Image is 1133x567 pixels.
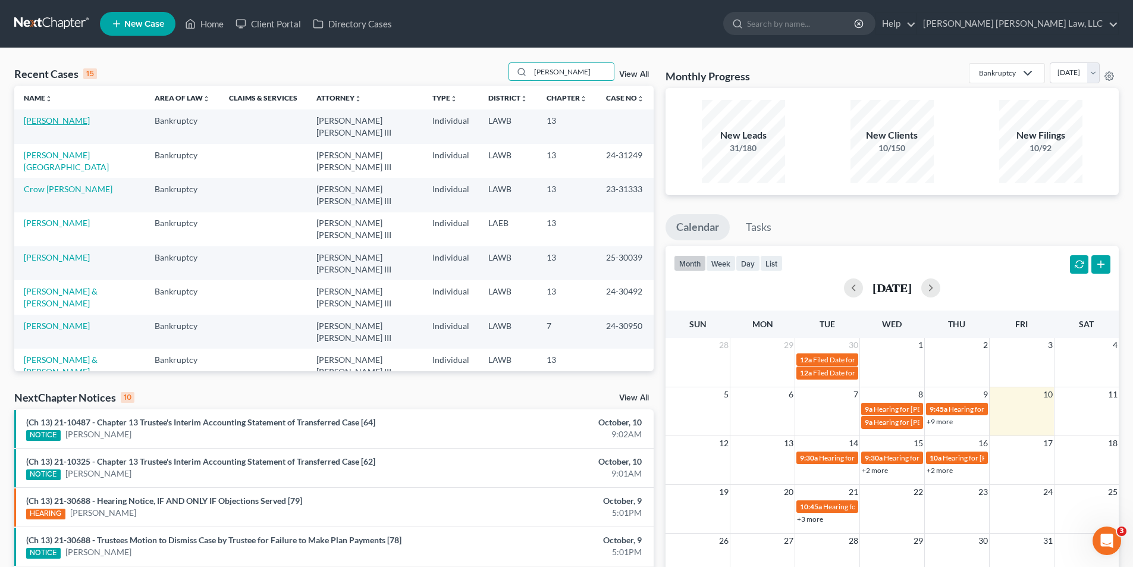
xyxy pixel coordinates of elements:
div: 9:01AM [444,468,642,480]
span: 23 [977,485,989,499]
span: 27 [783,534,795,548]
span: 29 [783,338,795,352]
span: 29 [912,534,924,548]
span: New Case [124,20,164,29]
a: Attorneyunfold_more [316,93,362,102]
div: NOTICE [26,430,61,441]
span: 3 [1117,527,1126,536]
div: New Clients [850,129,934,142]
span: Wed [882,319,902,329]
span: 26 [718,534,730,548]
td: [PERSON_NAME] [PERSON_NAME] III [307,246,423,280]
div: New Filings [999,129,1082,142]
td: 13 [537,212,597,246]
input: Search by name... [747,12,856,35]
a: [PERSON_NAME] & [PERSON_NAME] [24,286,98,308]
i: unfold_more [450,95,457,102]
a: (Ch 13) 21-10325 - Chapter 13 Trustee's Interim Accounting Statement of Transferred Case [62] [26,456,375,466]
td: [PERSON_NAME] [PERSON_NAME] III [307,315,423,349]
td: Individual [423,280,479,314]
a: View All [619,394,649,402]
td: 25-30039 [597,246,654,280]
a: [PERSON_NAME] [65,428,131,440]
div: 10 [121,392,134,403]
span: 10a [930,453,941,462]
a: [PERSON_NAME] [65,546,131,558]
span: 30 [977,534,989,548]
span: 28 [848,534,859,548]
span: Hearing for [PERSON_NAME] [823,502,916,511]
td: 13 [537,246,597,280]
td: 24-31249 [597,144,654,178]
a: Crow [PERSON_NAME] [24,184,112,194]
td: Bankruptcy [145,212,219,246]
span: 18 [1107,436,1119,450]
td: Bankruptcy [145,280,219,314]
a: [PERSON_NAME] [65,468,131,480]
a: Case Nounfold_more [606,93,644,102]
a: (Ch 13) 21-30688 - Trustees Motion to Dismiss Case by Trustee for Failure to Make Plan Payments [78] [26,535,401,545]
span: 2 [982,338,989,352]
td: Individual [423,212,479,246]
a: (Ch 13) 21-30688 - Hearing Notice, IF AND ONLY IF Objections Served [79] [26,496,302,506]
span: 16 [977,436,989,450]
h3: Monthly Progress [666,69,750,83]
div: 10/92 [999,142,1082,154]
td: 13 [537,280,597,314]
button: list [760,255,783,271]
span: 7 [852,387,859,402]
span: Sun [689,319,707,329]
div: October, 9 [444,534,642,546]
a: [PERSON_NAME] [24,252,90,262]
a: Client Portal [230,13,307,35]
td: 24-30950 [597,315,654,349]
i: unfold_more [637,95,644,102]
span: 9a [865,405,872,413]
td: LAWB [479,315,537,349]
span: Thu [948,319,965,329]
span: Hearing for [US_STATE] Safety Association of Timbermen - Self I [819,453,1015,462]
span: 13 [783,436,795,450]
td: Individual [423,109,479,143]
span: 24 [1042,485,1054,499]
span: 9:45a [930,405,947,413]
td: [PERSON_NAME] [PERSON_NAME] III [307,212,423,246]
a: Typeunfold_more [432,93,457,102]
iframe: Intercom live chat [1093,527,1121,555]
a: Chapterunfold_more [547,93,587,102]
span: 15 [912,436,924,450]
td: [PERSON_NAME] [PERSON_NAME] III [307,280,423,314]
span: 9a [865,418,872,427]
div: 5:01PM [444,546,642,558]
span: 17 [1042,436,1054,450]
a: +2 more [862,466,888,475]
span: 9 [982,387,989,402]
a: +9 more [927,417,953,426]
i: unfold_more [520,95,528,102]
td: LAWB [479,109,537,143]
span: Hearing for [PERSON_NAME] [943,453,1035,462]
a: +3 more [797,515,823,524]
span: 20 [783,485,795,499]
a: View All [619,70,649,79]
td: Individual [423,349,479,383]
div: October, 10 [444,416,642,428]
td: Individual [423,144,479,178]
span: 28 [718,338,730,352]
div: 31/180 [702,142,785,154]
div: 5:01PM [444,507,642,519]
td: Individual [423,315,479,349]
span: 9:30a [865,453,883,462]
a: Tasks [735,214,782,240]
a: (Ch 13) 21-10487 - Chapter 13 Trustee's Interim Accounting Statement of Transferred Case [64] [26,417,375,427]
span: Tue [820,319,835,329]
span: Hearing for [US_STATE] Safety Association of Timbermen - Self I [884,453,1079,462]
td: LAWB [479,178,537,212]
span: Sat [1079,319,1094,329]
td: 24-30492 [597,280,654,314]
span: 31 [1042,534,1054,548]
td: [PERSON_NAME] [PERSON_NAME] III [307,178,423,212]
a: +2 more [927,466,953,475]
a: [PERSON_NAME] [24,218,90,228]
div: October, 9 [444,495,642,507]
